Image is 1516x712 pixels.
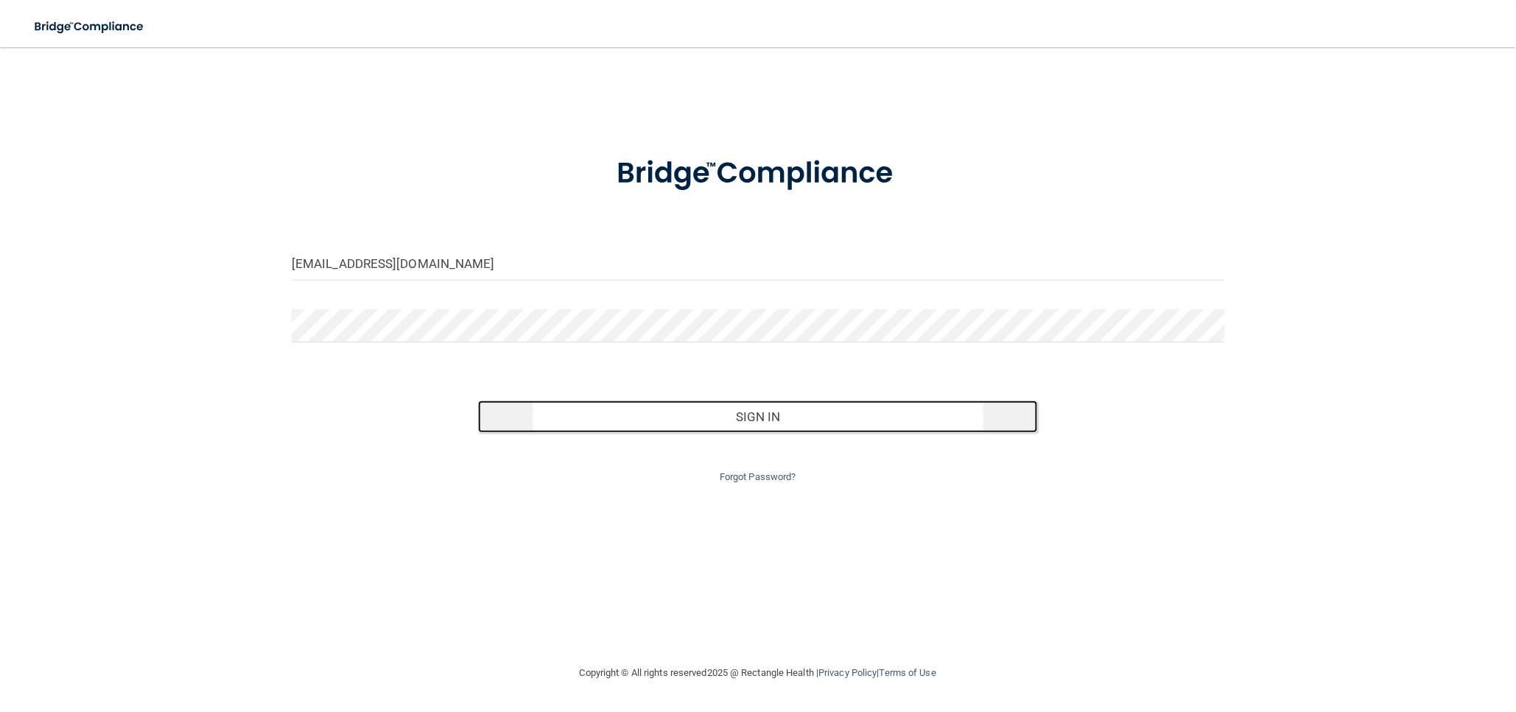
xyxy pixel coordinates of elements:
img: bridge_compliance_login_screen.278c3ca4.svg [22,12,158,42]
button: Sign In [478,401,1038,433]
a: Privacy Policy [818,667,877,678]
iframe: Drift Widget Chat Controller [1263,609,1498,666]
input: Email [292,247,1224,281]
img: bridge_compliance_login_screen.278c3ca4.svg [586,135,930,212]
a: Terms of Use [880,667,936,678]
a: Forgot Password? [720,471,796,482]
div: Copyright © All rights reserved 2025 @ Rectangle Health | | [489,649,1027,697]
